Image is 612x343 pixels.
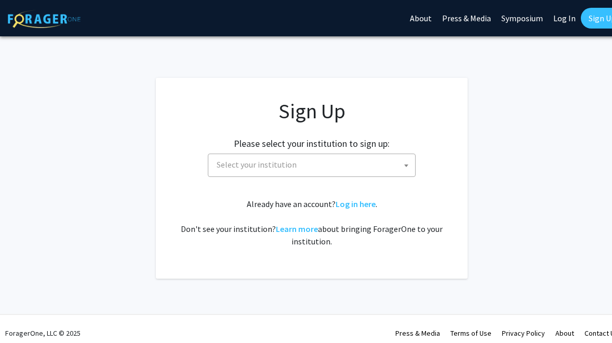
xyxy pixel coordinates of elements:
[217,159,297,170] span: Select your institution
[395,328,440,338] a: Press & Media
[177,198,447,248] div: Already have an account? . Don't see your institution? about bringing ForagerOne to your institut...
[502,328,545,338] a: Privacy Policy
[276,224,318,234] a: Learn more about bringing ForagerOne to your institution
[177,99,447,124] h1: Sign Up
[212,154,415,175] span: Select your institution
[555,328,574,338] a: About
[450,328,491,338] a: Terms of Use
[234,138,390,149] h2: Please select your institution to sign up:
[8,10,81,28] img: ForagerOne Logo
[336,199,376,209] a: Log in here
[208,154,416,177] span: Select your institution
